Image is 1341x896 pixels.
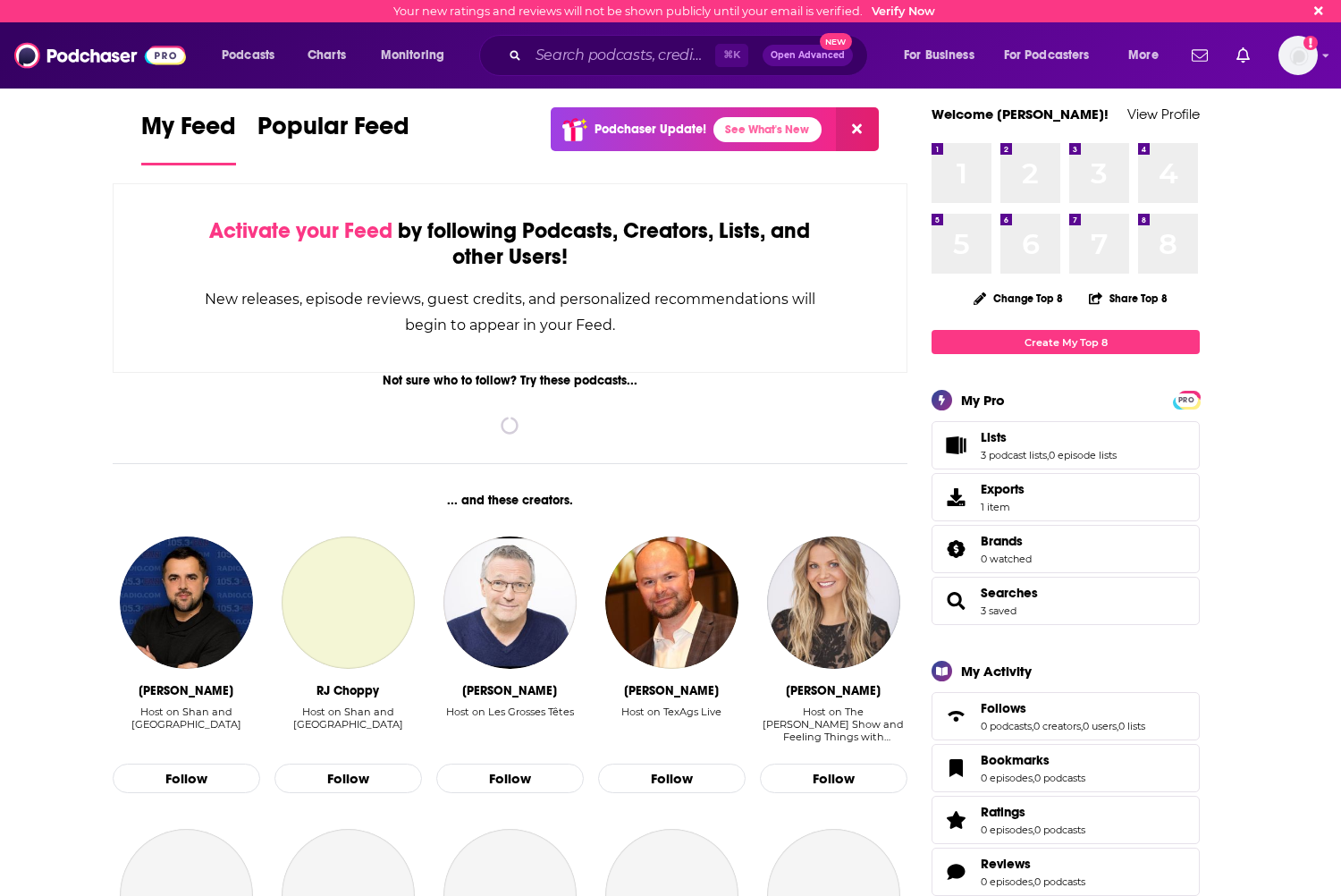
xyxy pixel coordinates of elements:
a: Exports [932,473,1200,521]
span: , [1033,824,1034,836]
span: More [1128,43,1159,68]
a: 0 podcasts [981,720,1032,732]
a: My Feed [141,111,236,165]
img: Laurent Ruquier [443,537,576,669]
a: 0 episodes [981,824,1033,836]
a: Welcome [PERSON_NAME]! [932,106,1109,123]
button: open menu [1116,41,1181,70]
span: Exports [938,485,974,510]
img: Shan Shariff [120,537,252,669]
button: open menu [209,41,298,70]
input: Search podcasts, credits, & more... [528,41,715,70]
span: Bookmarks [932,744,1200,792]
div: RJ Choppy [316,683,379,698]
div: New releases, episode reviews, guest credits, and personalized recommendations will begin to appe... [203,286,817,338]
a: RJ Choppy [282,537,414,669]
div: Not sure who to follow? Try these podcasts... [113,373,907,388]
a: 0 podcasts [1034,824,1085,836]
button: Open AdvancedNew [763,45,853,66]
button: Share Top 8 [1088,281,1168,316]
span: For Business [904,43,974,68]
span: ⌘ K [715,44,748,67]
a: Bookmarks [938,756,974,781]
a: Searches [981,585,1038,601]
div: Shan Shariff [139,683,233,698]
span: Open Advanced [771,51,845,60]
a: View Profile [1127,106,1200,123]
a: Ratings [981,804,1085,820]
div: Host on The Bobby Bones Show and Feeling Things with Amy & Kat [760,706,907,744]
div: Host on The [PERSON_NAME] Show and Feeling Things with [PERSON_NAME] & [PERSON_NAME] [760,706,907,743]
span: Podcasts [222,43,274,68]
span: Lists [932,421,1200,469]
span: Brands [932,525,1200,573]
button: open menu [368,41,468,70]
button: Follow [436,764,584,794]
div: Laurent Ruquier [462,683,557,698]
span: , [1032,720,1033,732]
span: Popular Feed [257,111,409,152]
span: Lists [981,429,1007,445]
button: open menu [992,41,1116,70]
span: New [820,33,852,50]
span: Reviews [981,856,1031,872]
div: Host on Les Grosses Têtes [446,706,574,718]
a: Show notifications dropdown [1229,40,1257,71]
div: Host on Shan and RJ [274,706,422,744]
span: , [1081,720,1083,732]
div: ... and these creators. [113,493,907,508]
img: Gabe Bock [605,537,738,669]
div: Amy Brown [786,683,881,698]
div: My Activity [961,663,1032,680]
span: Follows [981,700,1026,716]
a: 0 episodes [981,875,1033,888]
a: 0 users [1083,720,1117,732]
a: Follows [938,704,974,729]
span: Searches [932,577,1200,625]
a: 3 podcast lists [981,449,1047,461]
span: Exports [981,481,1025,497]
span: Activate your Feed [209,217,392,244]
button: Follow [274,764,422,794]
div: Host on TexAgs Live [621,706,721,718]
span: , [1033,772,1034,784]
button: Follow [760,764,907,794]
div: by following Podcasts, Creators, Lists, and other Users! [203,218,817,270]
a: 0 podcasts [1034,875,1085,888]
a: Verify Now [872,4,935,18]
span: , [1047,449,1049,461]
div: Host on Shan and [GEOGRAPHIC_DATA] [113,706,260,731]
a: Popular Feed [257,111,409,165]
a: Searches [938,588,974,613]
a: 0 podcasts [1034,772,1085,784]
span: Charts [308,43,346,68]
button: Show profile menu [1278,36,1318,75]
a: Reviews [981,856,1085,872]
span: , [1033,875,1034,888]
span: PRO [1176,393,1197,407]
img: Podchaser - Follow, Share and Rate Podcasts [14,38,186,72]
span: 1 item [981,501,1025,513]
span: Follows [932,692,1200,740]
span: My Feed [141,111,236,152]
a: Bookmarks [981,752,1085,768]
span: For Podcasters [1004,43,1090,68]
span: Brands [981,533,1023,549]
a: 0 creators [1033,720,1081,732]
div: Host on Shan and RJ [113,706,260,744]
button: Follow [113,764,260,794]
span: Reviews [932,848,1200,896]
a: Follows [981,700,1145,716]
span: Monitoring [381,43,444,68]
button: Change Top 8 [963,287,1074,309]
a: Lists [938,433,974,458]
a: See What's New [713,117,822,142]
a: Reviews [938,859,974,884]
a: 0 episodes [981,772,1033,784]
a: 0 watched [981,553,1032,565]
span: Logged in as charlottestone [1278,36,1318,75]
